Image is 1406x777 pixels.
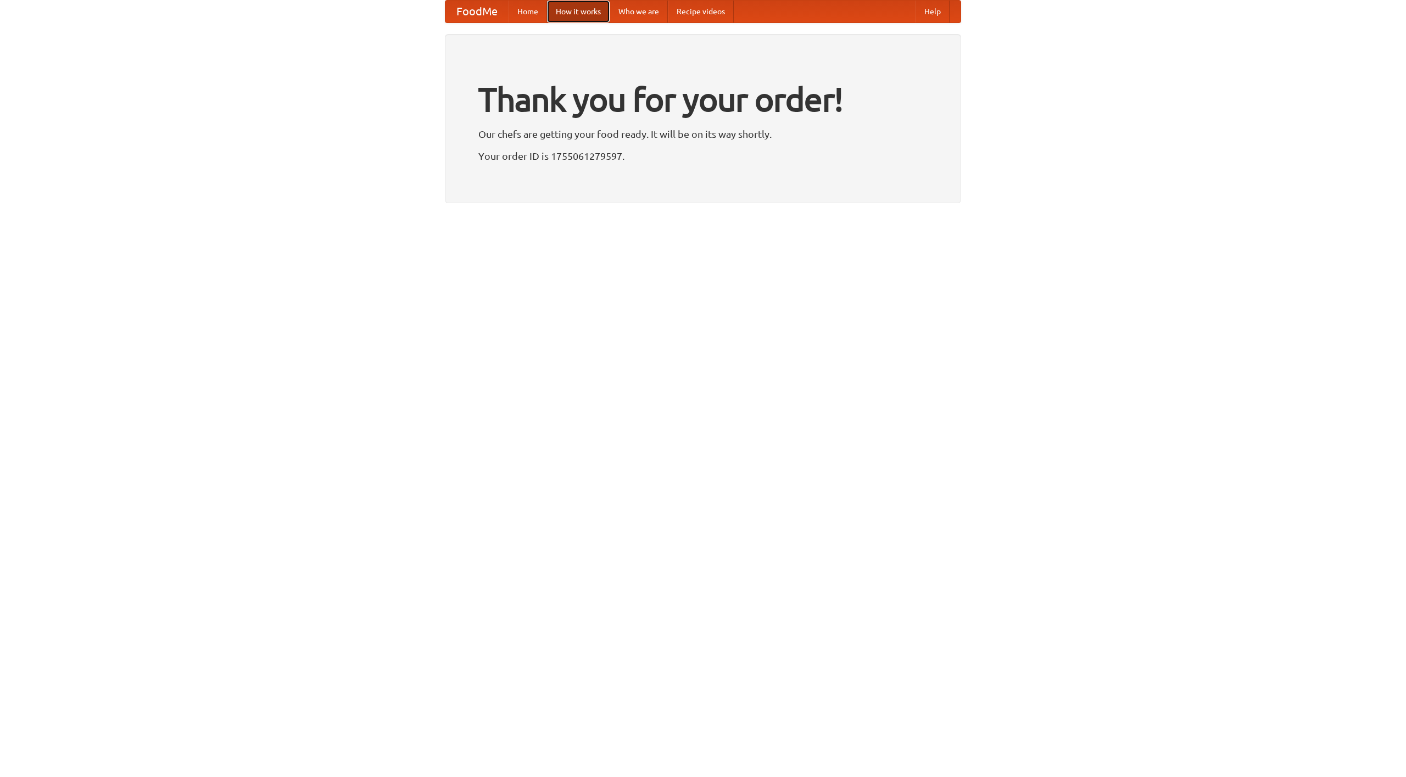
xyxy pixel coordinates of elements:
[478,73,928,126] h1: Thank you for your order!
[509,1,547,23] a: Home
[916,1,950,23] a: Help
[478,148,928,164] p: Your order ID is 1755061279597.
[478,126,928,142] p: Our chefs are getting your food ready. It will be on its way shortly.
[547,1,610,23] a: How it works
[668,1,734,23] a: Recipe videos
[610,1,668,23] a: Who we are
[445,1,509,23] a: FoodMe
